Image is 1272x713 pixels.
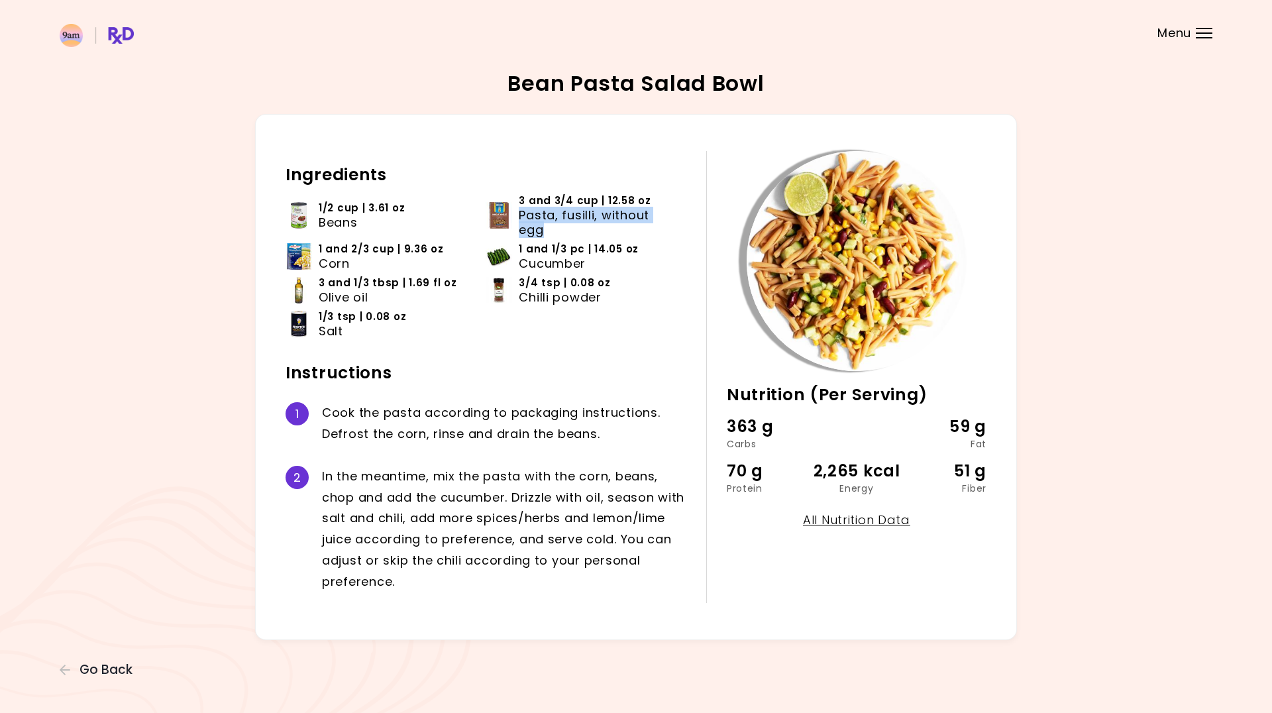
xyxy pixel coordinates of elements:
[322,466,686,592] div: I n t h e m e a n t i m e , m i x t h e p a s t a w i t h t h e c o r n , b e a n s , c h o p a n...
[286,402,309,425] div: 1
[319,324,343,339] span: Salt
[519,242,639,256] span: 1 and 1/3 pc | 14.05 oz
[286,362,686,384] h2: Instructions
[319,256,350,271] span: Corn
[727,414,814,439] div: 363 g
[286,466,309,489] div: 2
[519,193,651,208] span: 3 and 3/4 cup | 12.58 oz
[60,663,139,677] button: Go Back
[319,309,406,324] span: 1/3 tsp | 0.08 oz
[727,439,814,449] div: Carbs
[286,164,686,186] h2: Ingredients
[727,384,986,406] h2: Nutrition (Per Serving)
[727,484,814,493] div: Protein
[319,242,444,256] span: 1 and 2/3 cup | 9.36 oz
[900,484,986,493] div: Fiber
[727,459,814,484] div: 70 g
[803,512,910,528] a: All Nutrition Data
[519,256,586,271] span: Cucumber
[507,73,764,94] h2: Bean Pasta Salad Bowl
[319,201,405,215] span: 1/2 cup | 3.61 oz
[319,276,456,290] span: 3 and 1/3 tbsp | 1.69 fl oz
[1157,27,1191,39] span: Menu
[519,276,610,290] span: 3/4 tsp | 0.08 oz
[322,402,686,445] div: C o o k t h e p a s t a a c c o r d i n g t o p a c k a g i n g i n s t r u c t i o n s . D e f r...
[319,290,368,305] span: Olive oil
[814,459,900,484] div: 2,265 kcal
[60,24,134,47] img: RxDiet
[519,208,666,237] span: Pasta, fusilli, without egg
[79,663,132,677] span: Go Back
[519,290,601,305] span: Chilli powder
[319,215,358,230] span: Beans
[814,484,900,493] div: Energy
[900,439,986,449] div: Fat
[900,459,986,484] div: 51 g
[900,414,986,439] div: 59 g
